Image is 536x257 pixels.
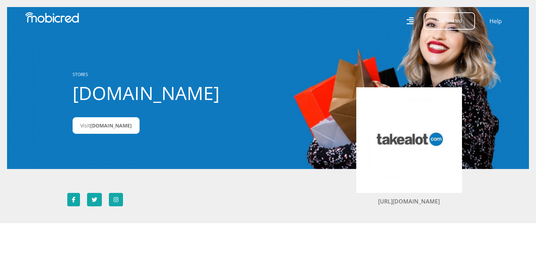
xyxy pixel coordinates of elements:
[109,193,123,206] a: Follow Takealot.credit on Instagram
[424,12,475,30] button: Get Started
[367,98,451,182] img: Takealot.credit
[90,122,132,129] span: [DOMAIN_NAME]
[87,193,102,206] a: Follow Takealot.credit on Twitter
[25,12,79,23] img: Mobicred
[73,82,229,104] h1: [DOMAIN_NAME]
[73,71,88,77] a: STORES
[378,198,440,205] a: [URL][DOMAIN_NAME]
[67,193,80,206] a: Follow Takealot.credit on Facebook
[73,117,140,134] a: Visit[DOMAIN_NAME]
[489,17,502,26] a: Help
